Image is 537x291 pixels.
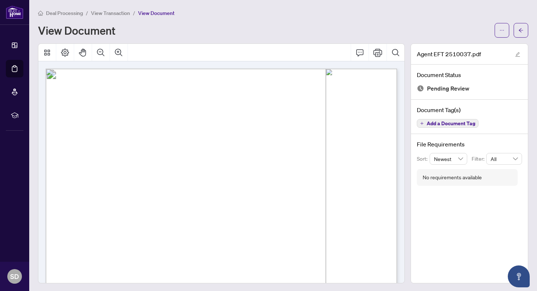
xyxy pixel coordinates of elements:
p: Filter: [472,155,486,163]
img: Document Status [417,85,424,92]
p: Sort: [417,155,430,163]
span: All [491,153,518,164]
h1: View Document [38,24,115,36]
h4: Document Tag(s) [417,106,522,114]
span: ellipsis [499,28,504,33]
span: View Document [138,10,175,16]
span: Deal Processing [46,10,83,16]
span: View Transaction [91,10,130,16]
span: plus [420,122,424,125]
button: Open asap [508,265,530,287]
img: logo [6,5,23,19]
span: edit [515,52,520,57]
span: arrow-left [518,28,523,33]
span: Newest [434,153,463,164]
span: home [38,11,43,16]
button: Add a Document Tag [417,119,479,128]
h4: File Requirements [417,140,522,149]
span: Agent EFT 2510037.pdf [417,50,481,58]
li: / [86,9,88,17]
span: Pending Review [427,84,469,93]
li: / [133,9,135,17]
div: No requirements available [423,173,482,181]
span: Add a Document Tag [427,121,475,126]
span: SD [10,271,19,282]
h4: Document Status [417,70,522,79]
